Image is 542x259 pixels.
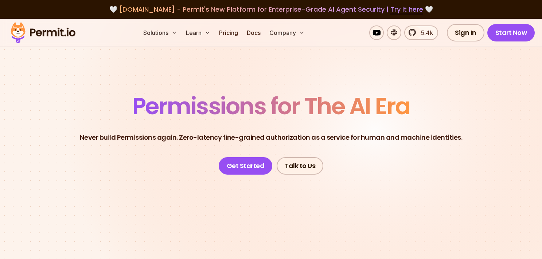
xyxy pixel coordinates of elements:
a: Pricing [216,25,241,40]
span: 5.4k [417,28,433,37]
a: 5.4k [404,25,438,40]
button: Company [266,25,308,40]
a: Sign In [447,24,484,41]
div: 🤍 🤍 [17,4,525,15]
span: [DOMAIN_NAME] - Permit's New Platform for Enterprise-Grade AI Agent Security | [119,5,423,14]
a: Get Started [219,157,273,175]
a: Talk to Us [277,157,323,175]
p: Never build Permissions again. Zero-latency fine-grained authorization as a service for human and... [80,132,463,143]
a: Start Now [487,24,535,41]
button: Solutions [140,25,180,40]
span: Permissions for The AI Era [132,90,410,122]
button: Learn [183,25,213,40]
a: Try it here [390,5,423,14]
a: Docs [244,25,264,40]
img: Permit logo [7,20,79,45]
